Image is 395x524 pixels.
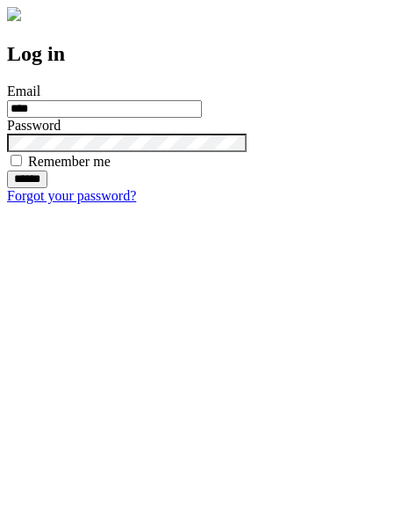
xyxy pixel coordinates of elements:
label: Email [7,84,40,98]
a: Forgot your password? [7,188,136,203]
label: Password [7,118,61,133]
img: logo-4e3dc11c47720685a147b03b5a06dd966a58ff35d612b21f08c02c0306f2b779.png [7,7,21,21]
h2: Log in [7,42,388,66]
label: Remember me [28,154,111,169]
